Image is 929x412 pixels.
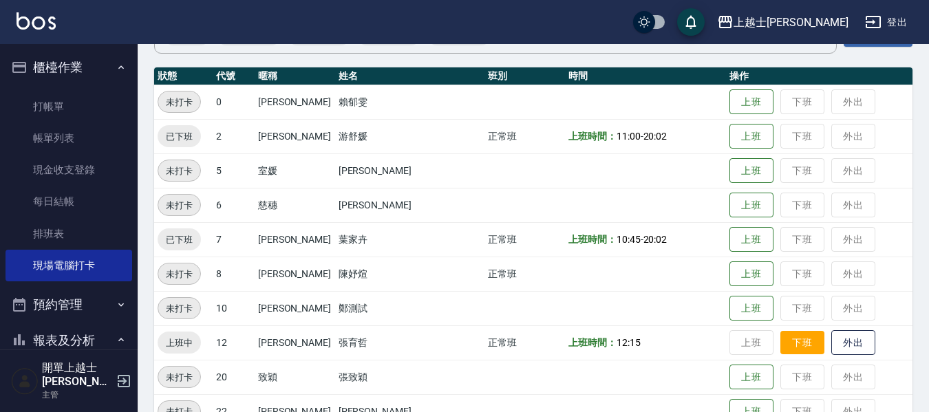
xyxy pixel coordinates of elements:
th: 狀態 [154,67,213,85]
a: 帳單列表 [6,122,132,154]
b: 上班時間： [568,234,617,245]
a: 現場電腦打卡 [6,250,132,281]
td: 6 [213,188,255,222]
span: 未打卡 [158,164,200,178]
td: [PERSON_NAME] [255,119,335,153]
td: 致穎 [255,360,335,394]
th: 暱稱 [255,67,335,85]
td: 陳妤煊 [335,257,485,291]
td: 正常班 [484,257,565,291]
td: [PERSON_NAME] [255,325,335,360]
button: 上班 [729,227,773,252]
button: 報表及分析 [6,323,132,358]
td: 張致穎 [335,360,485,394]
button: 上班 [729,158,773,184]
button: 外出 [831,330,875,356]
a: 現金收支登錄 [6,154,132,186]
button: 上班 [729,89,773,115]
td: 正常班 [484,325,565,360]
button: 上越士[PERSON_NAME] [712,8,854,36]
td: 5 [213,153,255,188]
img: Logo [17,12,56,30]
td: 2 [213,119,255,153]
button: 上班 [729,261,773,287]
td: 正常班 [484,222,565,257]
p: 主管 [42,389,112,401]
button: 上班 [729,193,773,218]
a: 打帳單 [6,91,132,122]
button: 上班 [729,296,773,321]
td: 7 [213,222,255,257]
b: 上班時間： [568,337,617,348]
td: - [565,222,726,257]
th: 代號 [213,67,255,85]
th: 姓名 [335,67,485,85]
span: 10:45 [617,234,641,245]
a: 每日結帳 [6,186,132,217]
span: 12:15 [617,337,641,348]
th: 時間 [565,67,726,85]
td: 張育哲 [335,325,485,360]
td: 正常班 [484,119,565,153]
button: 下班 [780,331,824,355]
span: 未打卡 [158,267,200,281]
th: 操作 [726,67,912,85]
td: 0 [213,85,255,119]
button: save [677,8,705,36]
button: 預約管理 [6,287,132,323]
td: 20 [213,360,255,394]
td: [PERSON_NAME] [255,85,335,119]
td: 室媛 [255,153,335,188]
span: 上班中 [158,336,201,350]
span: 20:02 [643,131,668,142]
b: 上班時間： [568,131,617,142]
td: - [565,119,726,153]
button: 上班 [729,124,773,149]
img: Person [11,367,39,395]
td: [PERSON_NAME] [335,188,485,222]
button: 上班 [729,365,773,390]
span: 未打卡 [158,301,200,316]
span: 未打卡 [158,198,200,213]
span: 已下班 [158,232,201,247]
td: [PERSON_NAME] [255,257,335,291]
td: 10 [213,291,255,325]
td: 鄭測試 [335,291,485,325]
td: [PERSON_NAME] [255,291,335,325]
td: 賴郁雯 [335,85,485,119]
span: 未打卡 [158,95,200,109]
span: 未打卡 [158,370,200,384]
div: 上越士[PERSON_NAME] [734,14,848,31]
span: 11:00 [617,131,641,142]
td: 游舒媛 [335,119,485,153]
td: 葉家卉 [335,222,485,257]
td: [PERSON_NAME] [335,153,485,188]
button: 櫃檯作業 [6,50,132,85]
a: 排班表 [6,218,132,250]
td: 慈穗 [255,188,335,222]
h5: 開單上越士[PERSON_NAME] [42,361,112,389]
td: [PERSON_NAME] [255,222,335,257]
th: 班別 [484,67,565,85]
td: 12 [213,325,255,360]
span: 20:02 [643,234,668,245]
td: 8 [213,257,255,291]
button: 登出 [859,10,912,35]
span: 已下班 [158,129,201,144]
